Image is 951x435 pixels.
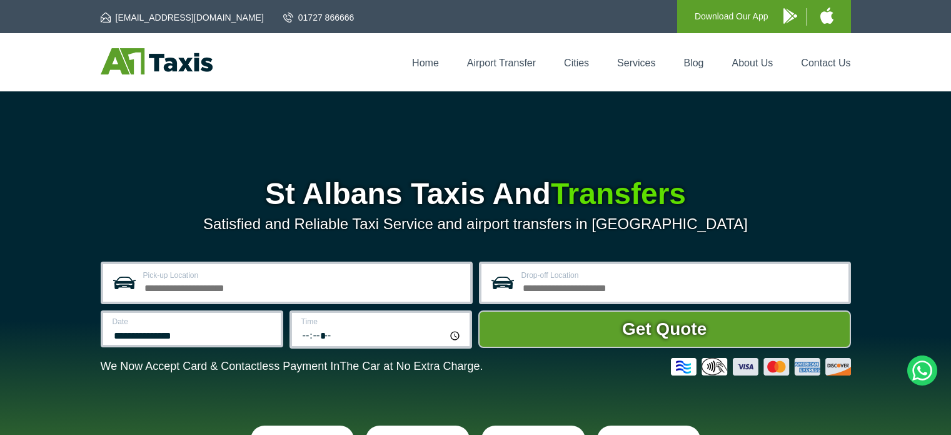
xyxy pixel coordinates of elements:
button: Get Quote [478,310,851,348]
a: About Us [732,58,773,68]
img: A1 Taxis iPhone App [820,8,833,24]
img: A1 Taxis Android App [783,8,797,24]
img: A1 Taxis St Albans LTD [101,48,213,74]
label: Time [301,318,462,325]
a: [EMAIL_ADDRESS][DOMAIN_NAME] [101,11,264,24]
a: Airport Transfer [467,58,536,68]
label: Date [113,318,273,325]
a: Services [617,58,655,68]
p: We Now Accept Card & Contactless Payment In [101,360,483,373]
a: Cities [564,58,589,68]
p: Download Our App [695,9,768,24]
span: Transfers [551,177,686,210]
a: Blog [683,58,703,68]
a: Contact Us [801,58,850,68]
img: Credit And Debit Cards [671,358,851,376]
span: The Car at No Extra Charge. [340,360,483,372]
p: Satisfied and Reliable Taxi Service and airport transfers in [GEOGRAPHIC_DATA] [101,215,851,233]
label: Pick-up Location [143,272,463,279]
a: 01727 866666 [283,11,355,24]
label: Drop-off Location [521,272,841,279]
a: Home [412,58,439,68]
h1: St Albans Taxis And [101,179,851,209]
